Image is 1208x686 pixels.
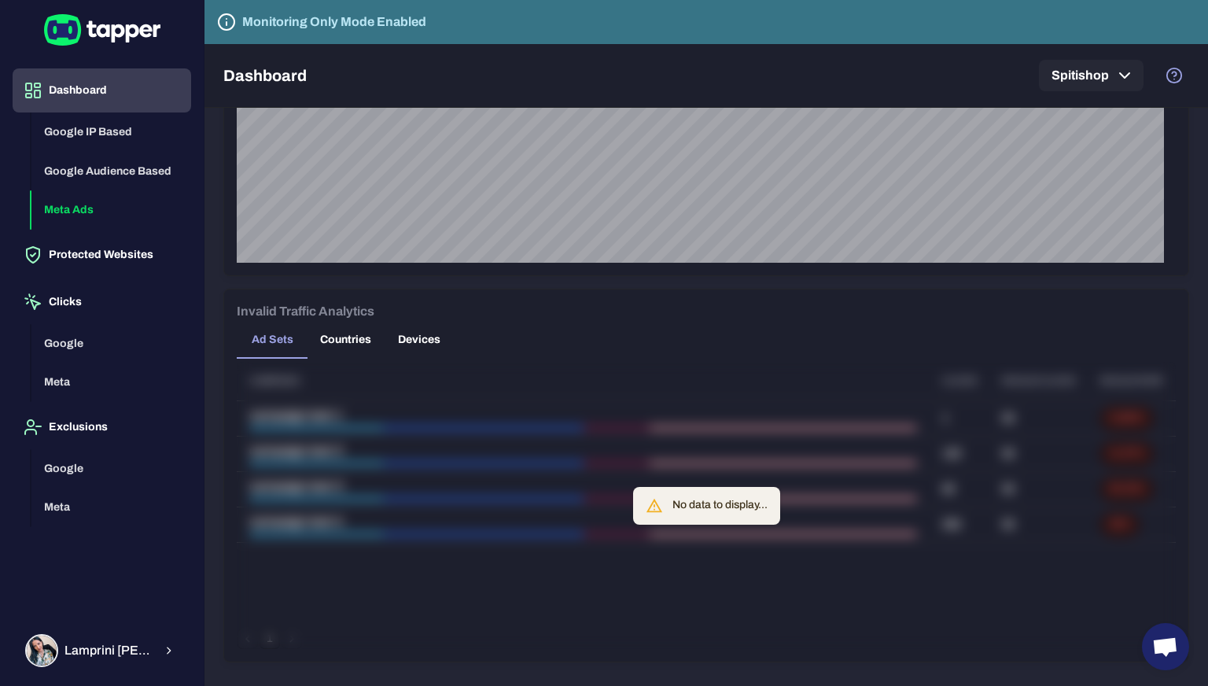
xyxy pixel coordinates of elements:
a: Google [31,335,191,349]
button: Google Audience Based [31,152,191,191]
button: Meta Ads [31,190,191,230]
button: Exclusions [13,405,191,449]
button: Google [31,324,191,363]
a: Google IP Based [31,124,191,138]
a: Dashboard [13,83,191,96]
button: Dashboard [13,68,191,112]
button: Meta [31,363,191,402]
svg: Tapper is not blocking any fraudulent activity for this domain [217,13,236,31]
h6: Invalid Traffic Analytics [237,302,374,321]
span: Lamprini [PERSON_NAME] [64,643,153,658]
a: Meta [31,374,191,388]
a: Meta [31,500,191,513]
button: Devices [384,321,455,359]
div: No data to display... [672,492,768,520]
a: Protected Websites [13,247,191,260]
h6: Monitoring Only Mode Enabled [242,13,426,31]
button: Google IP Based [31,112,191,152]
a: Google Audience Based [31,163,191,176]
img: Lamprini Reppa [27,636,57,666]
button: Lamprini ReppaLamprini [PERSON_NAME] [13,628,191,673]
button: Countries [308,321,384,359]
button: Clicks [13,280,191,324]
h5: Dashboard [223,66,307,85]
a: Google [31,460,191,474]
button: Spitishop [1039,60,1144,91]
a: Clicks [13,294,191,308]
button: Google [31,449,191,489]
button: Meta [31,488,191,527]
a: Meta Ads [31,202,191,216]
button: Protected Websites [13,233,191,277]
button: Ad Sets [237,321,308,359]
a: Exclusions [13,419,191,433]
div: Ανοιχτή συνομιλία [1142,623,1189,670]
